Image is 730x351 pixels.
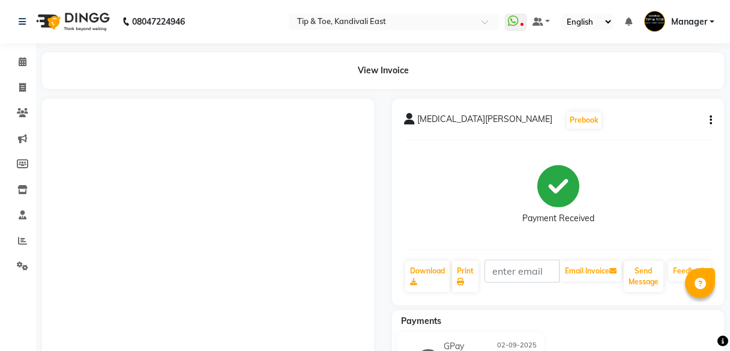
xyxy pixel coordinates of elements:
a: Download [405,261,450,292]
a: Feedback [668,261,711,281]
img: Manager [644,11,665,32]
button: Send Message [624,261,663,292]
span: Manager [671,16,707,28]
span: [MEDICAL_DATA][PERSON_NAME] [417,113,552,130]
div: View Invoice [42,52,724,89]
img: logo [31,5,113,38]
button: Email Invoice [560,261,621,281]
b: 08047224946 [132,5,185,38]
button: Prebook [567,112,602,129]
input: enter email [484,260,560,282]
a: Print [452,261,478,292]
span: Payments [401,316,441,326]
div: Payment Received [522,212,594,225]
